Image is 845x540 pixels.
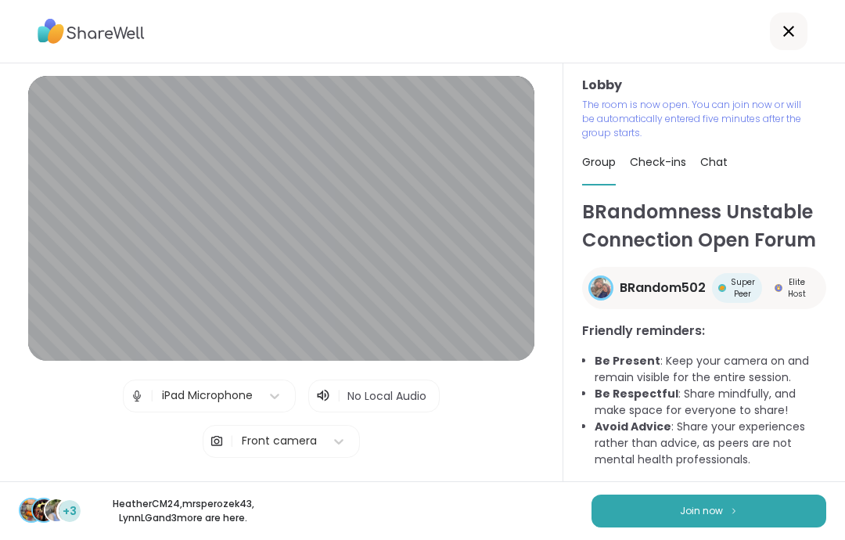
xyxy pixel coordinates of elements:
b: Be Present [595,353,660,369]
img: BRandom502 [591,278,611,298]
img: Microphone [130,380,144,412]
h3: Lobby [582,76,826,95]
span: Join now [680,504,723,518]
p: HeatherCM24 , mrsperozek43 , LynnLG and 3 more are here. [95,497,271,525]
button: Test speaker and microphone [194,470,369,503]
h1: BRandomness Unstable Connection Open Forum [582,198,826,254]
span: No Local Audio [347,388,426,404]
span: Elite Host [786,276,807,300]
img: mrsperozek43 [33,499,55,521]
p: The room is now open. You can join now or will be automatically entered five minutes after the gr... [582,98,807,140]
span: | [230,426,234,457]
span: +3 [63,503,77,520]
span: Super Peer [729,276,756,300]
span: Check-ins [630,154,686,170]
div: iPad Microphone [162,387,253,404]
span: Group [582,154,616,170]
button: Join now [591,495,826,527]
span: Test speaker and microphone [200,480,363,494]
b: Be Respectful [595,386,678,401]
img: ShareWell Logo [38,13,145,49]
span: | [337,387,341,405]
span: BRandom502 [620,279,706,297]
li: : Share mindfully, and make space for everyone to share! [595,386,826,419]
li: : Keep your camera on and remain visible for the entire session. [595,353,826,386]
span: Chat [700,154,728,170]
span: | [150,380,154,412]
b: Avoid Advice [595,419,671,434]
img: ShareWell Logomark [729,506,739,515]
a: BRandom502BRandom502Super PeerSuper PeerElite HostElite Host [582,267,826,309]
img: Camera [210,426,224,457]
li: : Share your experiences rather than advice, as peers are not mental health professionals. [595,419,826,468]
h3: Friendly reminders: [582,322,826,340]
img: Super Peer [718,284,726,292]
img: Elite Host [775,284,782,292]
img: HeatherCM24 [20,499,42,521]
img: LynnLG [45,499,67,521]
div: Front camera [242,433,317,449]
